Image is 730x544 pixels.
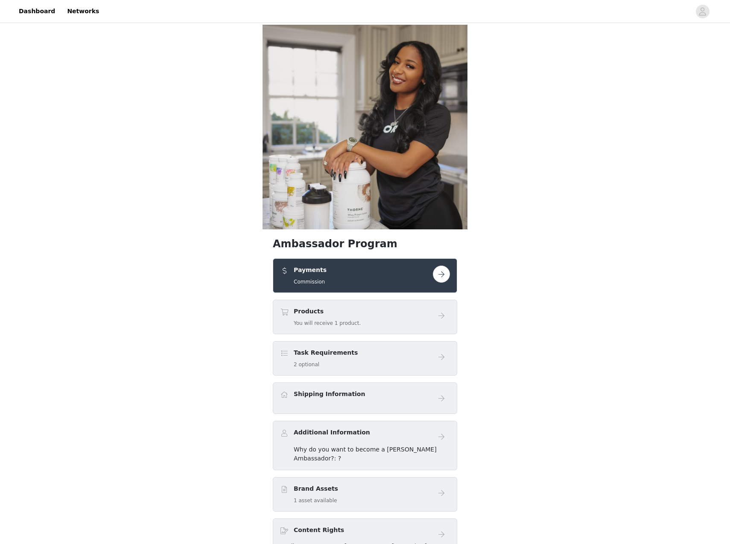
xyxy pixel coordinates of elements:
div: avatar [698,5,707,18]
div: Additional Information [273,421,457,470]
h4: Products [294,307,361,316]
div: Products [273,300,457,334]
div: Brand Assets [273,477,457,512]
span: Why do you want to become a [PERSON_NAME] Ambassador?: ? [294,446,437,462]
h1: Ambassador Program [273,236,457,252]
h5: 2 optional [294,361,358,368]
div: Payments [273,258,457,293]
h4: Content Rights [294,526,344,535]
img: campaign image [263,25,467,229]
h4: Payments [294,266,327,275]
h4: Additional Information [294,428,370,437]
h5: 1 asset available [294,497,338,504]
div: Shipping Information [273,382,457,414]
h4: Task Requirements [294,348,358,357]
a: Dashboard [14,2,60,21]
a: Networks [62,2,104,21]
h4: Brand Assets [294,484,338,493]
h5: Commission [294,278,327,286]
div: Task Requirements [273,341,457,376]
h5: You will receive 1 product. [294,319,361,327]
h4: Shipping Information [294,390,365,399]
